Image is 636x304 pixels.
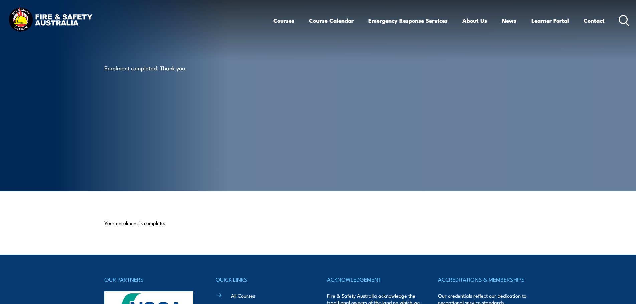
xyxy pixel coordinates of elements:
[502,12,516,29] a: News
[438,275,532,284] h4: ACCREDITATIONS & MEMBERSHIPS
[584,12,605,29] a: Contact
[104,275,198,284] h4: OUR PARTNERS
[531,12,569,29] a: Learner Portal
[231,292,255,299] a: All Courses
[216,275,309,284] h4: QUICK LINKS
[104,64,226,72] p: Enrolment completed. Thank you.
[462,12,487,29] a: About Us
[273,12,294,29] a: Courses
[104,220,532,226] p: Your enrolment is complete.
[309,12,354,29] a: Course Calendar
[368,12,448,29] a: Emergency Response Services
[327,275,420,284] h4: ACKNOWLEDGEMENT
